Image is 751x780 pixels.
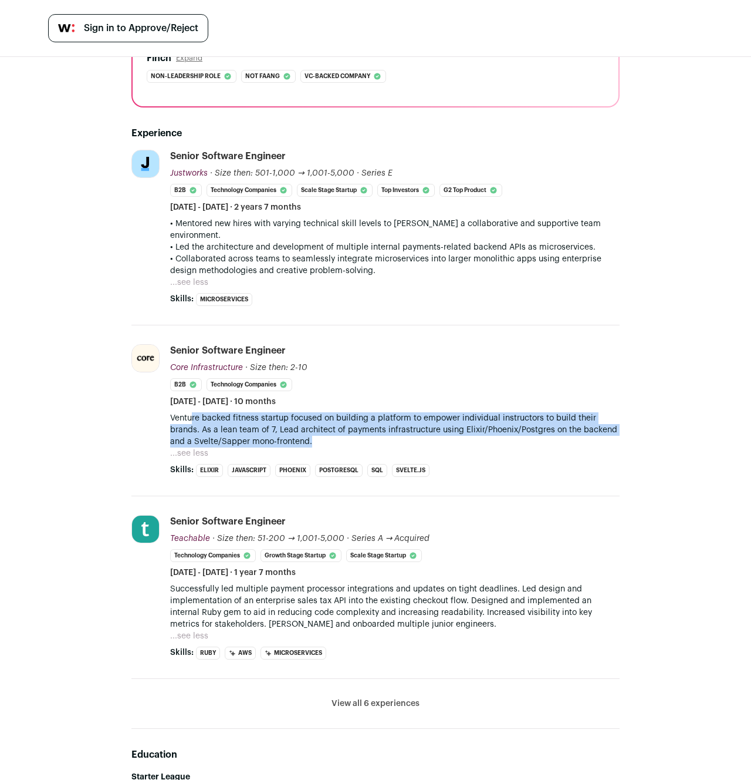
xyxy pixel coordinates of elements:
[212,534,344,543] span: · Size then: 51-200 → 1,001-5,000
[245,364,307,372] span: · Size then: 2-10
[170,647,194,658] span: Skills:
[48,14,208,42] a: Sign in to Approve/Reject
[58,24,75,32] img: wellfound-symbol-flush-black-fb3c872781a75f747ccb3a119075da62bfe97bd399995f84a933054e44a575c4.png
[170,218,620,241] p: • Mentored new hires with varying technical skill levels to [PERSON_NAME] a collaborative and sup...
[176,53,202,63] button: Expand
[170,583,620,630] p: Successfully led multiple payment processor integrations and updates on tight deadlines. Led desi...
[210,169,354,177] span: · Size then: 501-1,000 → 1,001-5,000
[170,293,194,305] span: Skills:
[367,464,387,477] li: SQL
[305,70,370,82] span: Vc-backed company
[170,344,286,357] div: Senior Software Engineer
[147,51,171,65] h2: Finch
[346,549,422,562] li: Scale Stage Startup
[439,184,502,197] li: G2 Top Product
[170,534,210,543] span: Teachable
[170,396,276,408] span: [DATE] - [DATE] · 10 months
[132,516,159,543] img: 0a696cf232f57eddc5f7c87f8547d64910a0e07198d4460e79d8d38ef01a02d5.jpg
[132,150,159,177] img: a341b9c0560670fecacade8caa865deb555676ff14e94871ec671220f1ca152b.png
[245,70,280,82] span: Not faang
[196,464,223,477] li: Elixir
[170,184,202,197] li: B2B
[170,253,620,277] p: • Collaborated across teams to seamlessly integrate microservices into larger monolithic apps usi...
[315,464,363,477] li: PostgreSQL
[170,448,208,459] button: ...see less
[170,364,243,372] span: Core Infrastructure
[170,567,296,579] span: [DATE] - [DATE] · 1 year 7 months
[170,150,286,163] div: Senior Software Engineer
[170,549,256,562] li: Technology Companies
[331,698,420,710] button: View all 6 experiences
[170,378,202,391] li: B2B
[275,464,310,477] li: Phoenix
[351,534,430,543] span: Series A → Acquired
[347,533,349,544] span: ·
[392,464,429,477] li: Svelte.js
[170,515,286,528] div: Senior Software Engineer
[261,549,341,562] li: Growth Stage Startup
[170,169,208,177] span: Justworks
[207,378,292,391] li: Technology Companies
[207,184,292,197] li: Technology Companies
[377,184,435,197] li: Top Investors
[170,464,194,476] span: Skills:
[170,412,620,448] p: Venture backed fitness startup focused on building a platform to empower individual instructors t...
[228,464,270,477] li: JavaScript
[132,345,159,372] img: fba9d829a7bba5bd25782a88a2b4632336c0f034fd6461990d4e289f9b5b0125
[297,184,373,197] li: Scale Stage Startup
[170,241,620,253] p: • Led the architecture and development of multiple internal payments-related backend APIs as micr...
[261,647,326,660] li: Microservices
[196,647,220,660] li: Ruby
[361,169,393,177] span: Series E
[196,293,252,306] li: Microservices
[170,277,208,288] button: ...see less
[151,70,221,82] span: Non-leadership role
[84,21,198,35] span: Sign in to Approve/Reject
[131,126,620,140] h2: Experience
[170,201,301,213] span: [DATE] - [DATE] · 2 years 7 months
[170,630,208,642] button: ...see less
[131,748,620,762] h2: Education
[357,167,359,179] span: ·
[225,647,256,660] li: AWS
